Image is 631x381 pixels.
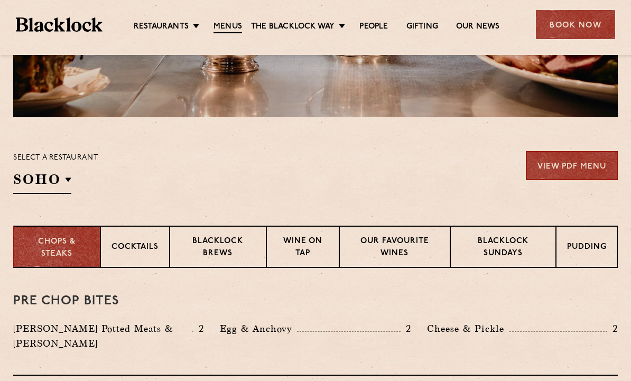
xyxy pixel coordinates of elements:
img: BL_Textured_Logo-footer-cropped.svg [16,17,103,32]
p: Cocktails [112,241,159,255]
p: Select a restaurant [13,151,98,165]
p: Blacklock Brews [181,236,256,261]
a: Menus [214,22,242,33]
p: Pudding [567,241,607,255]
p: 2 [193,322,204,336]
a: People [359,22,388,32]
a: Restaurants [134,22,189,32]
a: The Blacklock Way [251,22,335,32]
a: View PDF Menu [526,151,618,180]
p: [PERSON_NAME] Potted Meats & [PERSON_NAME] [13,321,192,351]
p: Chops & Steaks [25,236,89,260]
h2: SOHO [13,170,71,194]
h3: Pre Chop Bites [13,294,618,308]
p: Blacklock Sundays [461,236,545,261]
p: Our favourite wines [350,236,440,261]
a: Our News [456,22,500,32]
p: Wine on Tap [277,236,328,261]
p: Cheese & Pickle [427,321,509,336]
p: 2 [401,322,411,336]
p: Egg & Anchovy [220,321,297,336]
p: 2 [607,322,618,336]
div: Book Now [536,10,615,39]
a: Gifting [406,22,438,32]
